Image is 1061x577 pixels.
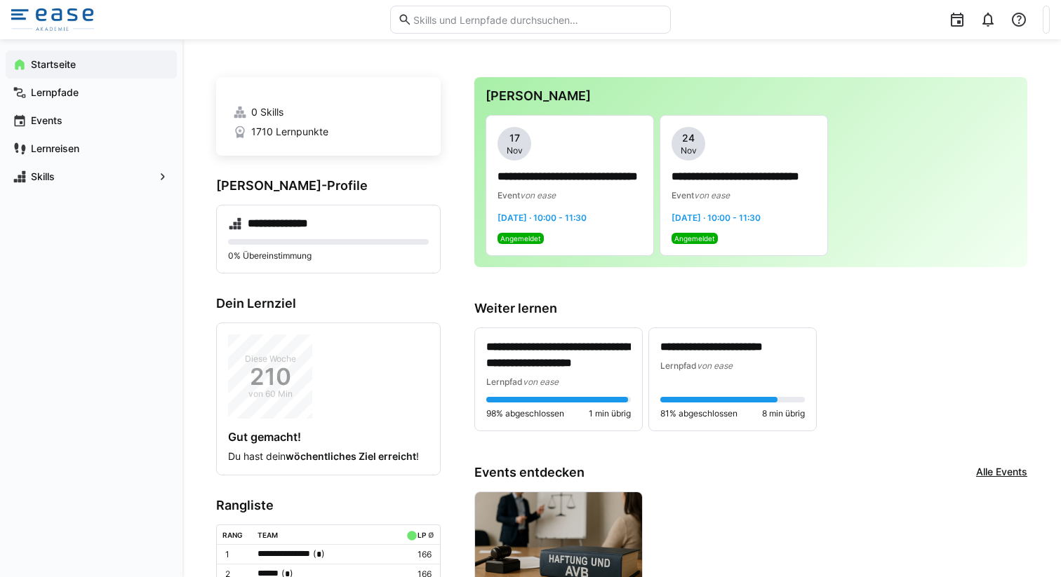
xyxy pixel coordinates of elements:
span: Nov [507,145,523,156]
span: [DATE] · 10:00 - 11:30 [498,212,587,223]
span: 8 min übrig [762,408,805,419]
p: 0% Übereinstimmung [228,250,429,262]
a: 0 Skills [233,105,424,119]
h3: [PERSON_NAME]-Profile [216,178,441,194]
span: ( ) [313,547,325,562]
h3: [PERSON_NAME] [486,88,1016,104]
span: 24 [682,131,695,145]
h3: Events entdecken [474,465,585,480]
strong: wöchentliches Ziel erreicht [286,450,416,462]
span: von ease [694,190,730,201]
span: 0 Skills [251,105,283,119]
span: Event [498,190,520,201]
span: von ease [520,190,556,201]
p: 166 [403,549,432,560]
span: 1710 Lernpunkte [251,125,328,139]
input: Skills und Lernpfade durchsuchen… [412,13,663,26]
span: 17 [509,131,520,145]
span: 1 min übrig [589,408,631,419]
h3: Dein Lernziel [216,296,441,311]
a: ø [428,528,434,540]
span: Event [672,190,694,201]
div: Rang [222,531,243,539]
p: Du hast dein ! [228,449,429,463]
span: [DATE] · 10:00 - 11:30 [672,212,761,223]
span: von ease [697,360,733,371]
a: Alle Events [976,465,1027,480]
span: von ease [523,376,559,387]
span: Angemeldet [500,234,541,243]
span: Angemeldet [674,234,715,243]
span: Nov [681,145,697,156]
span: Lernpfad [486,376,523,387]
h4: Gut gemacht! [228,430,429,444]
span: 81% abgeschlossen [660,408,738,419]
h3: Rangliste [216,498,441,513]
div: Team [258,531,278,539]
h3: Weiter lernen [474,301,1027,316]
span: 98% abgeschlossen [486,408,564,419]
p: 1 [225,549,246,560]
span: Lernpfad [660,360,697,371]
div: LP [418,531,426,539]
